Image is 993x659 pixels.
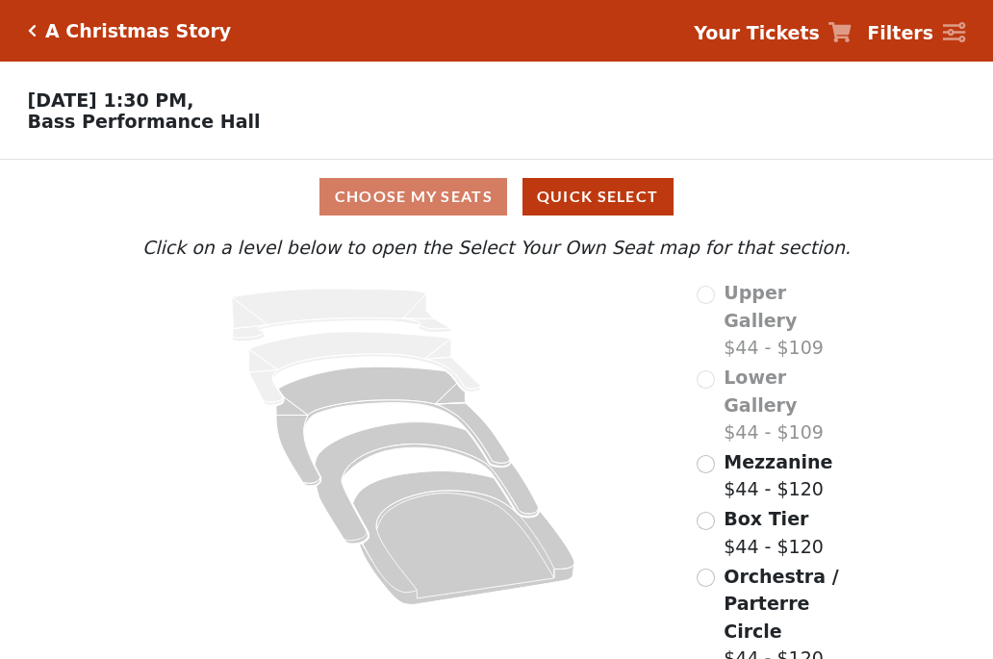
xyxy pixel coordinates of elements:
path: Upper Gallery - Seats Available: 0 [232,289,451,342]
a: Filters [867,19,965,47]
p: Click on a level below to open the Select Your Own Seat map for that section. [138,234,855,262]
label: $44 - $120 [724,448,832,503]
span: Box Tier [724,508,808,529]
a: Your Tickets [694,19,852,47]
button: Quick Select [522,178,674,215]
label: $44 - $120 [724,505,824,560]
a: Click here to go back to filters [28,24,37,38]
strong: Filters [867,22,933,43]
h5: A Christmas Story [45,20,231,42]
strong: Your Tickets [694,22,820,43]
span: Upper Gallery [724,282,797,331]
label: $44 - $109 [724,279,855,362]
path: Lower Gallery - Seats Available: 0 [249,332,481,405]
span: Orchestra / Parterre Circle [724,566,838,642]
path: Orchestra / Parterre Circle - Seats Available: 77 [353,471,575,605]
label: $44 - $109 [724,364,855,446]
span: Mezzanine [724,451,832,472]
span: Lower Gallery [724,367,797,416]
